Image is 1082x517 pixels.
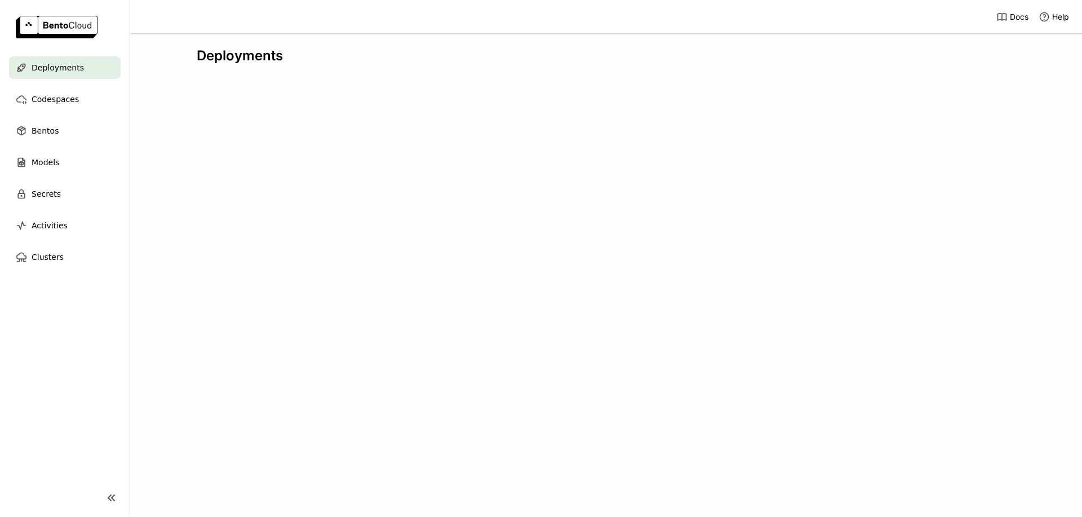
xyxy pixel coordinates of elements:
[32,124,59,138] span: Bentos
[9,246,121,268] a: Clusters
[32,92,79,106] span: Codespaces
[9,120,121,142] a: Bentos
[32,250,64,264] span: Clusters
[197,47,1015,64] div: Deployments
[32,61,84,74] span: Deployments
[9,183,121,205] a: Secrets
[1039,11,1069,23] div: Help
[9,214,121,237] a: Activities
[32,219,68,232] span: Activities
[1052,12,1069,22] span: Help
[9,151,121,174] a: Models
[32,187,61,201] span: Secrets
[32,156,59,169] span: Models
[1010,12,1028,22] span: Docs
[16,16,97,38] img: logo
[996,11,1028,23] a: Docs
